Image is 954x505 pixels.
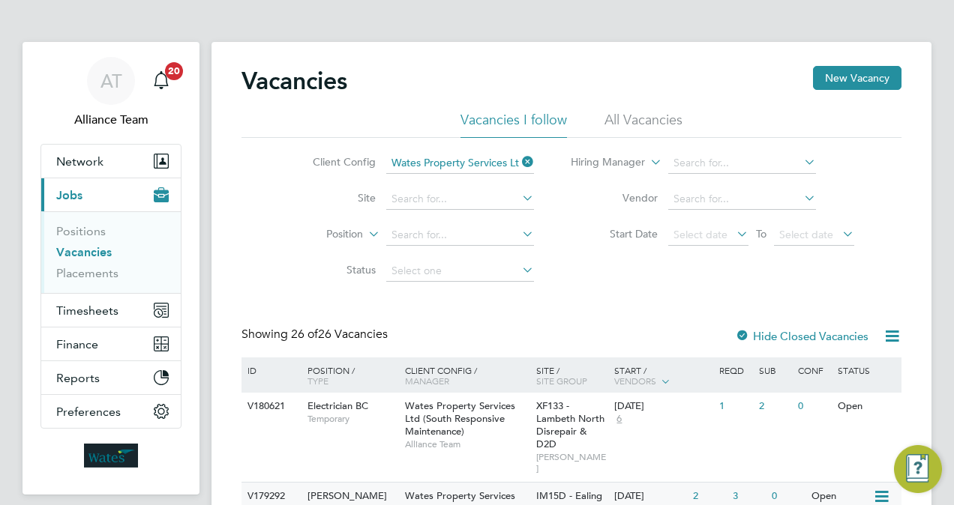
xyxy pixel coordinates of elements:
[241,327,391,342] div: Showing
[386,189,534,210] input: Search for...
[307,399,368,412] span: Electrician BC
[571,191,658,205] label: Vendor
[289,155,376,169] label: Client Config
[56,337,98,351] span: Finance
[40,111,181,129] span: Alliance Team
[536,375,587,387] span: Site Group
[386,261,534,282] input: Select one
[56,405,121,419] span: Preferences
[668,189,816,210] input: Search for...
[715,357,754,383] div: Reqd
[604,111,682,138] li: All Vacancies
[614,400,712,413] div: [DATE]
[834,357,899,383] div: Status
[84,444,138,468] img: wates-logo-retina.png
[41,361,181,394] button: Reports
[307,375,328,387] span: Type
[56,303,118,318] span: Timesheets
[56,266,118,280] a: Placements
[794,357,833,383] div: Conf
[536,399,604,450] span: XF133 - Lambeth North Disrepair & D2D
[244,357,296,383] div: ID
[668,153,816,174] input: Search for...
[405,399,515,438] span: Wates Property Services Ltd (South Responsive Maintenance)
[56,154,103,169] span: Network
[56,371,100,385] span: Reports
[755,393,794,420] div: 2
[813,66,901,90] button: New Vacancy
[614,375,656,387] span: Vendors
[291,327,318,342] span: 26 of
[41,395,181,428] button: Preferences
[100,71,122,91] span: AT
[40,444,181,468] a: Go to home page
[41,294,181,327] button: Timesheets
[386,225,534,246] input: Search for...
[794,393,833,420] div: 0
[56,224,106,238] a: Positions
[41,327,181,360] button: Finance
[735,329,868,343] label: Hide Closed Vacancies
[614,490,685,503] div: [DATE]
[405,375,449,387] span: Manager
[571,227,658,241] label: Start Date
[41,178,181,211] button: Jobs
[610,357,715,395] div: Start /
[559,155,645,170] label: Hiring Manager
[401,357,532,393] div: Client Config /
[41,145,181,178] button: Network
[307,489,387,502] span: [PERSON_NAME]
[277,227,363,242] label: Position
[296,357,401,393] div: Position /
[536,451,607,474] span: [PERSON_NAME]
[715,393,754,420] div: 1
[241,66,347,96] h2: Vacancies
[405,438,529,450] span: Alliance Team
[41,211,181,293] div: Jobs
[56,245,112,259] a: Vacancies
[56,188,82,202] span: Jobs
[291,327,388,342] span: 26 Vacancies
[779,228,833,241] span: Select date
[386,153,534,174] input: Search for...
[244,393,296,420] div: V180621
[22,42,199,495] nav: Main navigation
[460,111,567,138] li: Vacancies I follow
[289,263,376,276] label: Status
[289,191,376,205] label: Site
[834,393,899,420] div: Open
[751,224,771,244] span: To
[673,228,727,241] span: Select date
[614,413,624,426] span: 6
[307,413,397,425] span: Temporary
[165,62,183,80] span: 20
[755,357,794,383] div: Sub
[894,445,942,493] button: Engage Resource Center
[532,357,611,393] div: Site /
[40,57,181,129] a: ATAlliance Team
[146,57,176,105] a: 20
